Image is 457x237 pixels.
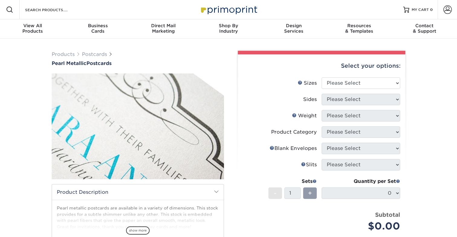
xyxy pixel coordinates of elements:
[274,189,277,198] span: -
[326,23,392,34] div: & Templates
[131,23,196,34] div: Marketing
[196,23,261,34] div: Industry
[24,6,83,13] input: SEARCH PRODUCTS.....
[392,23,457,34] div: & Support
[270,145,317,152] div: Blank Envelopes
[196,19,261,39] a: Shop ByIndustry
[392,19,457,39] a: Contact& Support
[131,19,196,39] a: Direct MailMarketing
[268,178,317,185] div: Sets
[57,205,219,230] p: Pearl metallic postcards are available in a variety of dimensions. This stock provides for a subt...
[292,112,317,119] div: Weight
[412,7,429,12] span: MY CART
[52,67,224,186] img: Pearl Metallic 01
[126,226,150,235] span: show more
[261,23,326,34] div: Services
[65,23,131,28] span: Business
[326,23,392,28] span: Resources
[308,189,312,198] span: +
[52,51,75,57] a: Products
[326,19,392,39] a: Resources& Templates
[82,51,107,57] a: Postcards
[65,23,131,34] div: Cards
[131,23,196,28] span: Direct Mail
[261,19,326,39] a: DesignServices
[430,8,433,12] span: 0
[52,184,224,200] h2: Product Description
[326,219,400,233] div: $0.00
[52,60,86,66] span: Pearl Metallic
[261,23,326,28] span: Design
[298,80,317,87] div: Sizes
[52,60,224,66] h1: Postcards
[271,128,317,136] div: Product Category
[196,23,261,28] span: Shop By
[65,19,131,39] a: BusinessCards
[52,60,224,66] a: Pearl MetallicPostcards
[392,23,457,28] span: Contact
[301,161,317,168] div: Slits
[243,54,400,77] div: Select your options:
[322,178,400,185] div: Quantity per Set
[303,96,317,103] div: Sides
[375,211,400,218] strong: Subtotal
[198,3,259,16] img: Primoprint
